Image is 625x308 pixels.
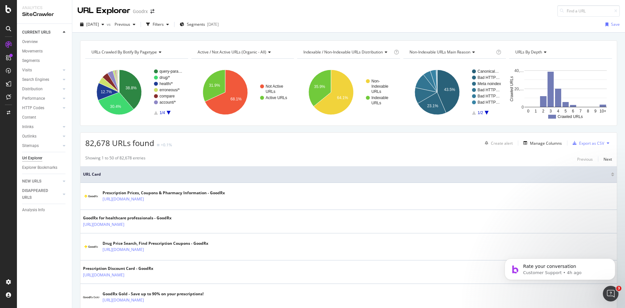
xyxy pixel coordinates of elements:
[83,215,172,221] div: GoodRx for healthcare professionals - GoodRx
[266,95,287,100] text: Active URLs
[150,9,154,14] div: arrow-right-arrow-left
[103,196,144,202] a: [URL][DOMAIN_NAME]
[604,155,612,163] button: Next
[107,22,112,27] span: vs
[22,142,39,149] div: Sitemaps
[22,86,43,93] div: Distribution
[22,95,45,102] div: Performance
[371,101,381,105] text: URLs
[22,95,61,102] a: Performance
[22,207,45,213] div: Analysis Info
[22,67,32,74] div: Visits
[482,138,513,148] button: Create alert
[112,19,138,30] button: Previous
[160,88,180,92] text: erroneous/*
[209,83,220,88] text: 31.9%
[266,89,275,94] text: URLs
[103,291,203,297] div: GoodRx Gold - Save up to 90% on your prescriptions!
[535,109,537,113] text: 1
[83,272,124,278] a: [URL][DOMAIN_NAME]
[491,140,513,146] div: Create alert
[557,5,620,17] input: Find a URL
[103,190,225,196] div: Prescription Prices, Coupons & Pharmacy Information - GoodRx
[126,86,137,90] text: 38.8%
[86,22,99,27] span: 2025 Aug. 29th
[427,104,438,108] text: 23.1%
[403,64,506,121] div: A chart.
[153,22,164,27] div: Filters
[187,22,205,27] span: Segments
[198,49,266,55] span: Active / Not Active URLs (organic - all)
[101,90,112,94] text: 12.7%
[22,67,61,74] a: Visits
[478,100,500,105] text: Bad HTTP…
[22,178,41,185] div: NEW URLS
[22,86,61,93] a: Distribution
[509,64,612,121] div: A chart.
[160,75,170,80] text: drug/*
[22,142,61,149] a: Sitemaps
[90,47,182,57] h4: URLs Crawled By Botify By pagetype
[371,95,388,100] text: Indexable
[22,57,67,64] a: Segments
[77,19,107,30] button: [DATE]
[558,114,583,119] text: Crawled URLs
[603,286,618,301] iframe: Intercom live chat
[527,109,530,113] text: 0
[22,178,61,185] a: NEW URLS
[91,49,157,55] span: URLs Crawled By Botify By pagetype
[604,156,612,162] div: Next
[530,140,562,146] div: Manage Columns
[510,76,514,101] text: Crawled URLs
[196,47,288,57] h4: Active / Not Active URLs
[191,64,294,121] div: A chart.
[160,81,173,86] text: health/*
[515,68,524,73] text: 40,…
[22,187,61,201] a: DISAPPEARED URLS
[83,192,99,200] img: main image
[83,221,124,228] a: [URL][DOMAIN_NAME]
[577,155,593,163] button: Previous
[103,297,144,303] a: [URL][DOMAIN_NAME]
[157,144,160,146] img: Equal
[77,5,130,16] div: URL Explorer
[478,75,500,80] text: Bad HTTP…
[570,138,604,148] button: Export as CSV
[410,49,470,55] span: Non-Indexable URLs Main Reason
[22,57,40,64] div: Segments
[22,124,61,130] a: Inlinks
[337,95,348,100] text: 64.1%
[587,109,589,113] text: 8
[177,19,221,30] button: Segments[DATE]
[85,155,146,163] div: Showing 1 to 50 of 82,678 entries
[133,8,148,15] div: Goodrx
[22,29,50,36] div: CURRENT URLS
[85,64,188,121] svg: A chart.
[83,296,99,298] img: main image
[444,87,455,92] text: 43.5%
[83,266,153,271] div: Prescription Discount Card - GoodRx
[22,155,67,162] a: Url Explorer
[579,109,582,113] text: 7
[22,11,67,18] div: SiteCrawler
[22,38,38,45] div: Overview
[557,109,560,113] text: 4
[371,84,388,89] text: Indexable
[616,286,621,291] span: 3
[22,187,55,201] div: DISAPPEARED URLS
[266,84,283,89] text: Not Active
[22,76,49,83] div: Search Engines
[22,48,67,55] a: Movements
[594,109,597,113] text: 9
[160,94,175,98] text: compare
[408,47,495,57] h4: Non-Indexable URLs Main Reason
[478,88,500,92] text: Bad HTTP…
[371,89,381,94] text: URLs
[522,105,524,110] text: 0
[22,207,67,213] a: Analysis Info
[572,109,574,113] text: 6
[514,47,606,57] h4: URLs by Depth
